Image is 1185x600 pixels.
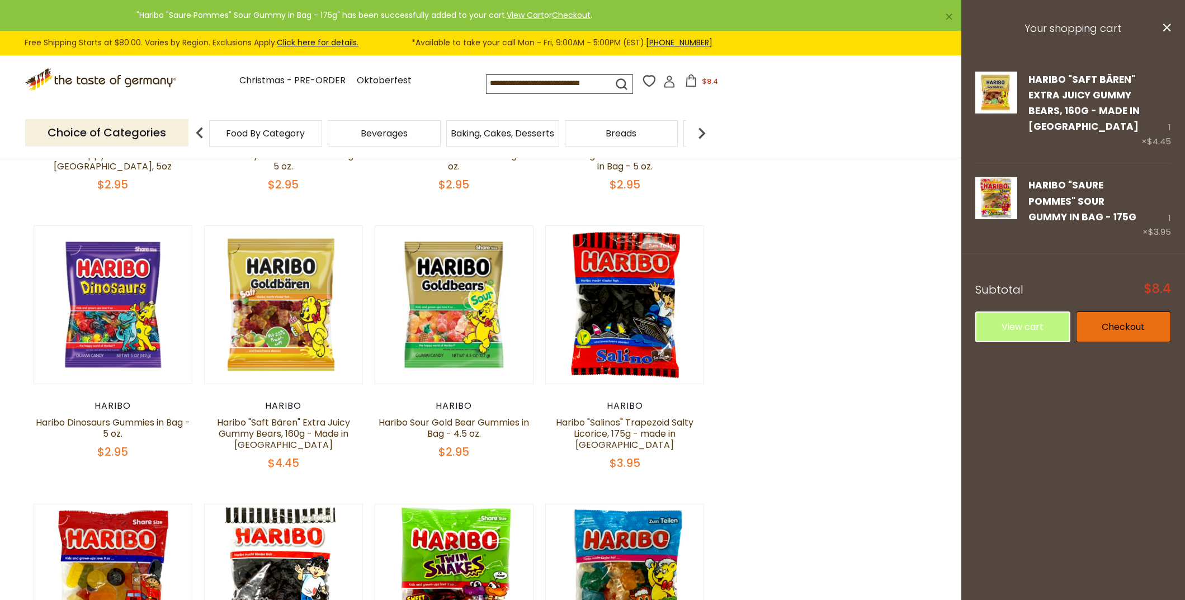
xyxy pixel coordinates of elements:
a: [PHONE_NUMBER] [646,37,713,48]
span: $3.95 [610,455,640,471]
a: Haribo "Berries" Gummies in Bag - 5 oz. [376,149,532,173]
a: Checkout [1076,311,1171,342]
a: Baking, Cakes, Desserts [451,129,555,138]
a: Click here for details. [277,37,359,48]
a: Haribo "Saft Bären" Extra Juicy Gummy Bears, 160g - Made in [GEOGRAPHIC_DATA] [217,416,350,451]
a: Haribo Sour Gold Bear Gummies in Bag - 4.5 oz. [379,416,530,440]
a: Food By Category [226,129,305,138]
p: Choice of Categories [25,119,188,147]
span: $4.45 [1147,135,1171,147]
span: *Available to take your call Mon - Fri, 9:00AM - 5:00PM (EST). [412,36,713,49]
a: View cart [975,311,1070,342]
a: Checkout [552,10,591,21]
img: Haribo "Saure Pommes" Sour Gummy in Bag - 175g [975,177,1017,219]
img: previous arrow [188,122,211,144]
a: Breads [606,129,637,138]
span: $8.4 [1144,283,1171,295]
a: Haribo Dinosaurs Gummies in Bag - 5 oz. [36,416,190,440]
img: Haribo Saft Baren Extra Juicy [975,72,1017,114]
span: $8.4 [702,76,718,87]
a: View Cart [507,10,544,21]
a: Haribo "Happy Cola" Gummies in [GEOGRAPHIC_DATA], 5oz [42,149,184,173]
a: × [946,13,952,20]
div: 1 × [1141,72,1171,149]
span: $2.95 [439,444,470,460]
div: Free Shipping Starts at $80.00. Varies by Region. Exclusions Apply. [25,36,713,49]
a: Haribo "Saure Pommes" Sour Gummy in Bag - 175g [975,177,1017,239]
span: $3.95 [1148,226,1171,238]
img: Haribo [205,226,363,384]
span: $4.45 [268,455,299,471]
span: Subtotal [975,282,1023,297]
span: $2.95 [97,444,128,460]
span: $2.95 [610,177,640,192]
a: Oktoberfest [357,73,412,88]
img: Haribo [34,226,192,384]
a: Haribo "Saure Pommes" Sour Gummy in Bag - 175g [1028,178,1136,224]
div: Haribo [375,400,534,412]
a: Christmas - PRE-ORDER [239,73,346,88]
div: Haribo [34,400,193,412]
a: Haribo Zing "Sour S'Ghetti" Gummies in Bag - 5 oz. [546,149,704,173]
button: $8.4 [678,74,725,91]
div: Haribo [545,400,705,412]
a: Haribo "Salinos" Trapezoid Salty Licorice, 175g - made in [GEOGRAPHIC_DATA] [556,416,693,451]
span: $2.95 [97,177,128,192]
img: next arrow [691,122,713,144]
div: Haribo [204,400,363,412]
img: Haribo [375,226,534,384]
a: Haribo Saft Baren Extra Juicy [975,72,1017,149]
a: Haribo "Saft Bären" Extra Juicy Gummy Bears, 160g - Made in [GEOGRAPHIC_DATA] [1028,73,1140,134]
img: Haribo [546,226,704,384]
div: 1 × [1142,177,1171,239]
span: $2.95 [439,177,470,192]
a: Beverages [361,129,408,138]
span: $2.95 [268,177,299,192]
a: Haribo Fizzy Cola Gummies in Bag - 5 oz. [206,149,361,173]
